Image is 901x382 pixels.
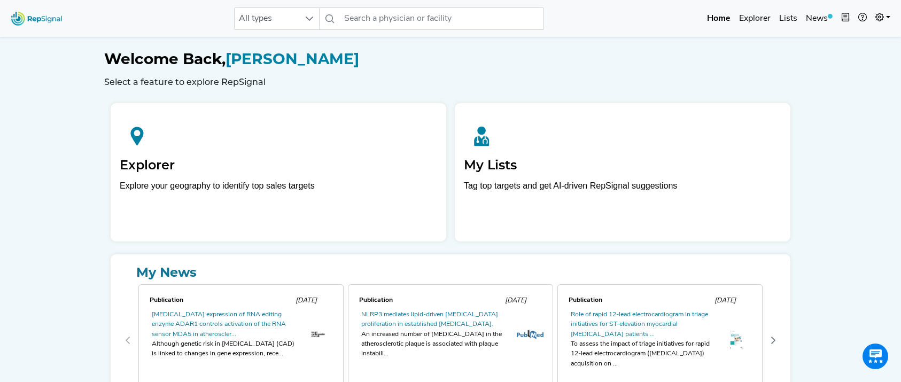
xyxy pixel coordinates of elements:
[730,330,744,349] img: OIP.3JqlKB6O9-wAoUWNB-hDtQAAAA
[455,103,790,241] a: My ListsTag top targets and get AI-driven RepSignal suggestions
[296,297,317,304] span: [DATE]
[765,332,782,349] button: Next Page
[104,50,797,68] h1: [PERSON_NAME]
[505,297,526,304] span: [DATE]
[340,7,544,30] input: Search a physician or facility
[104,50,226,68] span: Welcome Back,
[359,297,393,303] span: Publication
[703,8,735,29] a: Home
[104,77,797,87] h6: Select a feature to explore RepSignal
[152,311,286,338] a: [MEDICAL_DATA] expression of RNA editing enzyme ADAR1 controls activation of the RNA sensor MDA5 ...
[775,8,802,29] a: Lists
[714,297,736,304] span: [DATE]
[464,180,781,211] p: Tag top targets and get AI-driven RepSignal suggestions
[569,297,602,303] span: Publication
[311,330,325,338] img: th
[735,8,775,29] a: Explorer
[120,180,437,192] div: Explore your geography to identify top sales targets
[361,311,498,328] a: NLRP3 mediates lipid-driven [MEDICAL_DATA] proliferation in established [MEDICAL_DATA].
[152,339,298,359] div: Although genetic risk in [MEDICAL_DATA] (CAD) is linked to changes in gene expression, rece...
[837,8,854,29] button: Intel Book
[119,263,782,282] a: My News
[464,158,781,173] h2: My Lists
[361,330,508,359] div: An increased number of [MEDICAL_DATA] in the atherosclerotic plaque is associated with plaque ins...
[235,8,299,29] span: All types
[802,8,837,29] a: News
[517,330,543,339] img: pubmed_logo.fab3c44c.png
[150,297,183,303] span: Publication
[120,158,437,173] h2: Explorer
[571,339,717,369] div: To assess the impact of triage initiatives for rapid 12-lead electrocardiogram ([MEDICAL_DATA]) a...
[571,311,708,338] a: Role of rapid 12-lead electrocardiogram in triage initiatives for ST-elevation myocardial [MEDICA...
[111,103,446,241] a: ExplorerExplore your geography to identify top sales targets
